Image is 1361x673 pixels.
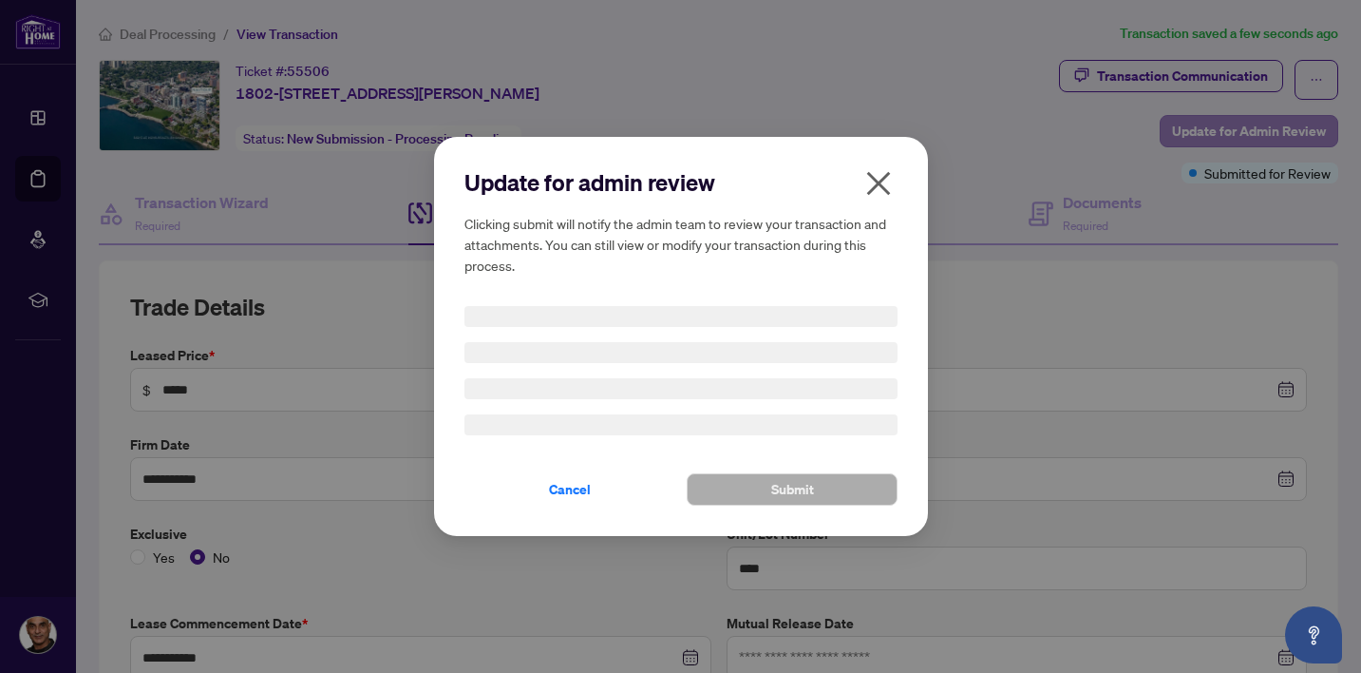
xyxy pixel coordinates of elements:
h5: Clicking submit will notify the admin team to review your transaction and attachments. You can st... [464,213,898,276]
h2: Update for admin review [464,167,898,198]
span: close [863,168,894,199]
button: Open asap [1285,606,1342,663]
span: Cancel [549,474,591,505]
button: Submit [687,473,898,506]
button: Cancel [464,473,675,506]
